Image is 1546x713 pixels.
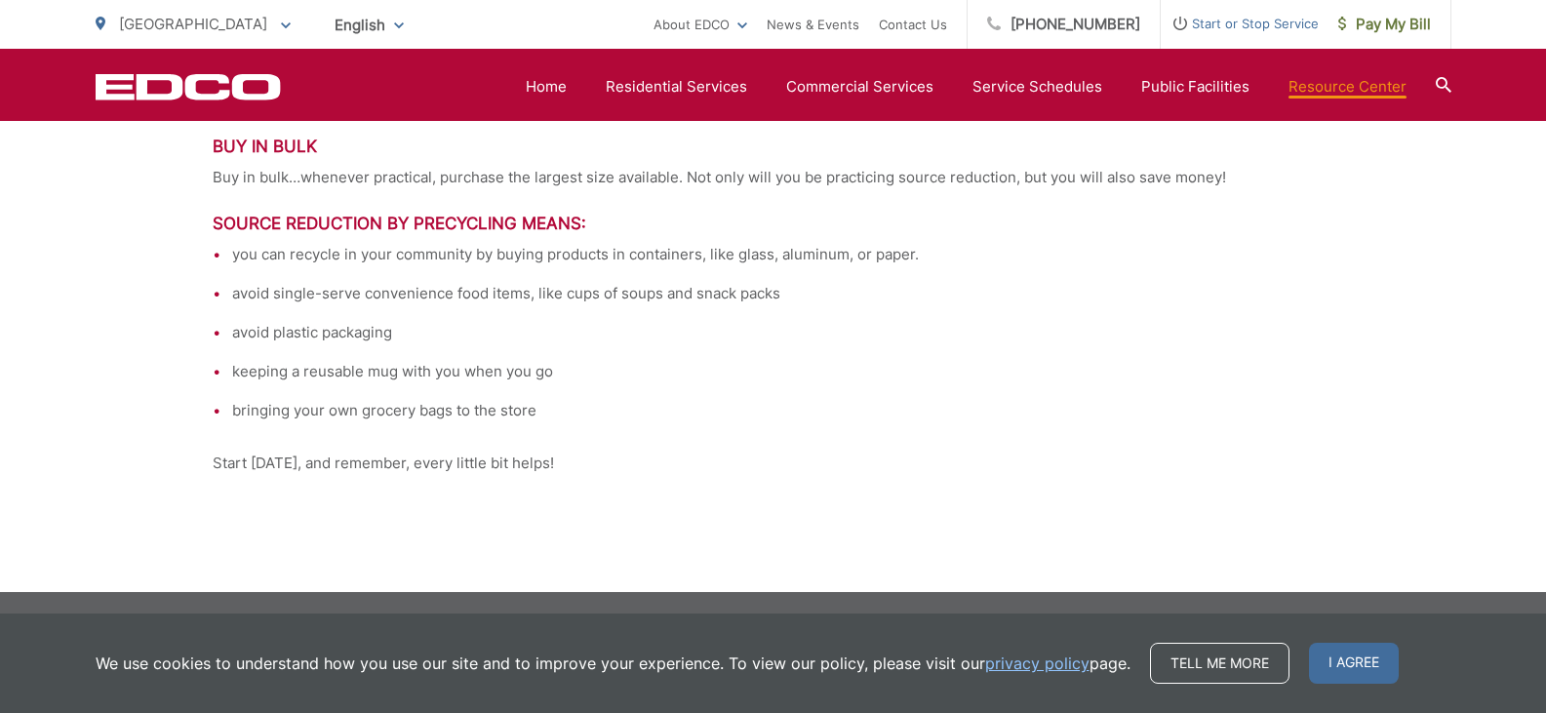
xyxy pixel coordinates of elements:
[232,360,1334,383] li: keeping a reusable mug with you when you go
[96,73,281,100] a: EDCD logo. Return to the homepage.
[767,13,859,36] a: News & Events
[972,75,1102,99] a: Service Schedules
[213,137,1334,156] h3: Buy in Bulk
[606,75,747,99] a: Residential Services
[786,75,933,99] a: Commercial Services
[232,282,1334,305] li: avoid single-serve convenience food items, like cups of soups and snack packs
[1309,643,1399,684] span: I agree
[1141,75,1249,99] a: Public Facilities
[213,452,1334,475] p: Start [DATE], and remember, every little bit helps!
[96,652,1130,675] p: We use cookies to understand how you use our site and to improve your experience. To view our pol...
[1150,643,1289,684] a: Tell me more
[879,13,947,36] a: Contact Us
[320,8,418,42] span: English
[213,166,1334,189] p: Buy in bulk…whenever practical, purchase the largest size available. Not only will you be practic...
[232,321,1334,344] li: avoid plastic packaging
[232,399,1334,422] li: bringing your own grocery bags to the store
[232,243,1334,266] li: you can recycle in your community by buying products in containers, like glass, aluminum, or paper.
[985,652,1090,675] a: privacy policy
[1338,13,1431,36] span: Pay My Bill
[526,75,567,99] a: Home
[654,13,747,36] a: About EDCO
[119,15,267,33] span: [GEOGRAPHIC_DATA]
[1288,75,1407,99] a: Resource Center
[213,214,1334,233] h3: Source reduction by precycling means:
